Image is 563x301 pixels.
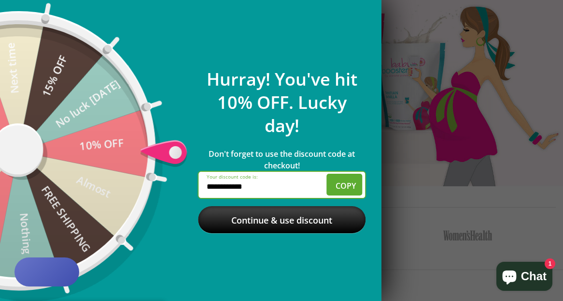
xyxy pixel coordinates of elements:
div: Copy [326,174,362,196]
div: Don't forget to use the discount code at checkout! [198,148,366,171]
button: Rewards [14,257,79,286]
div: Hurray! You've hit 10% OFF. Lucky day! [198,68,366,137]
label: Your discount code is: [207,174,258,179]
inbox-online-store-chat: Shopify online store chat [493,262,555,293]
